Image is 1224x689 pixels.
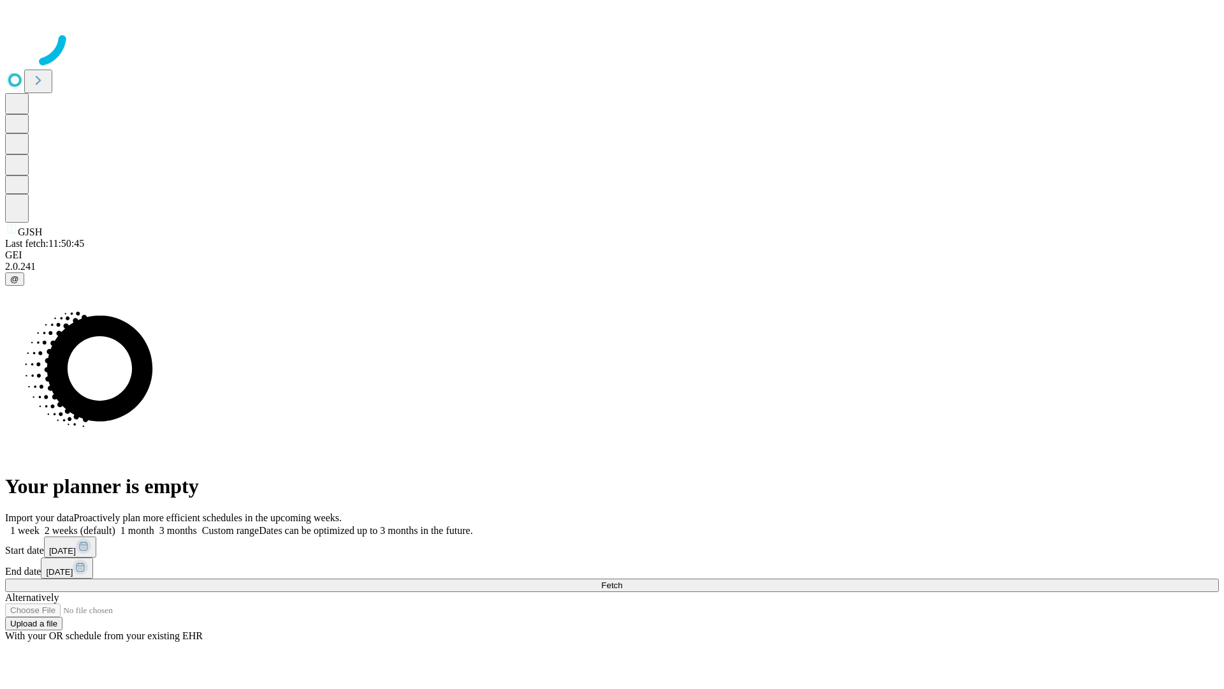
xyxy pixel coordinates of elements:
[74,512,342,523] span: Proactively plan more efficient schedules in the upcoming weeks.
[49,546,76,556] span: [DATE]
[5,475,1219,498] h1: Your planner is empty
[5,617,62,630] button: Upload a file
[18,226,42,237] span: GJSH
[5,537,1219,558] div: Start date
[46,567,73,577] span: [DATE]
[5,272,24,286] button: @
[5,630,203,641] span: With your OR schedule from your existing EHR
[5,249,1219,261] div: GEI
[5,592,59,603] span: Alternatively
[10,525,40,536] span: 1 week
[10,274,19,284] span: @
[5,558,1219,579] div: End date
[5,238,84,249] span: Last fetch: 11:50:45
[120,525,154,536] span: 1 month
[45,525,115,536] span: 2 weeks (default)
[601,581,622,590] span: Fetch
[259,525,472,536] span: Dates can be optimized up to 3 months in the future.
[5,579,1219,592] button: Fetch
[41,558,93,579] button: [DATE]
[5,261,1219,272] div: 2.0.241
[5,512,74,523] span: Import your data
[44,537,96,558] button: [DATE]
[202,525,259,536] span: Custom range
[159,525,197,536] span: 3 months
